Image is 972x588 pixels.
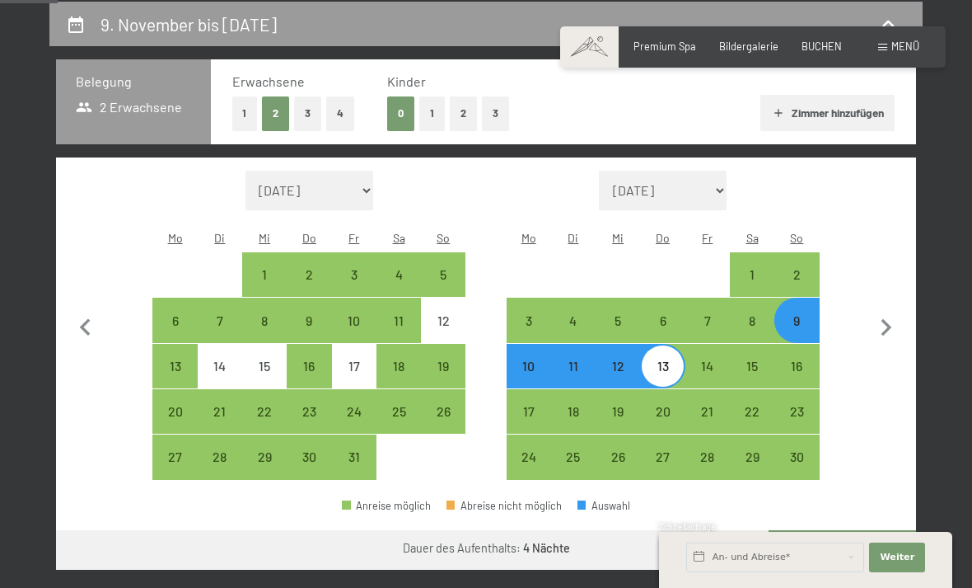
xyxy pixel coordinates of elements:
div: Wed Oct 15 2025 [242,344,287,388]
div: Thu Nov 13 2025 [640,344,685,388]
div: Mon Nov 24 2025 [507,435,551,479]
div: Fri Oct 31 2025 [332,435,376,479]
div: 18 [553,405,594,446]
div: Anreise möglich [376,252,421,297]
div: Anreise möglich [507,344,551,388]
div: Sun Nov 09 2025 [774,298,819,342]
button: 1 [232,96,258,130]
div: Fri Oct 03 2025 [332,252,376,297]
div: Wed Nov 19 2025 [596,389,640,434]
div: Anreise möglich [551,389,596,434]
div: Sun Nov 16 2025 [774,344,819,388]
div: 12 [423,314,464,355]
div: Anreise möglich [376,344,421,388]
div: 7 [199,314,241,355]
div: 30 [288,450,329,492]
div: Fri Nov 14 2025 [685,344,730,388]
div: Anreise möglich [507,389,551,434]
div: Anreise möglich [421,252,465,297]
button: 2 [262,96,289,130]
div: 28 [687,450,728,492]
span: Weiter [880,551,914,564]
div: Anreise möglich [242,389,287,434]
abbr: Samstag [393,231,405,245]
div: 17 [508,405,549,446]
div: Anreise möglich [596,389,640,434]
abbr: Samstag [746,231,759,245]
div: Thu Oct 02 2025 [287,252,331,297]
div: Wed Nov 12 2025 [596,344,640,388]
span: Bildergalerie [719,40,778,53]
div: 2 [776,268,817,309]
div: Sun Oct 05 2025 [421,252,465,297]
div: 16 [776,360,817,401]
div: 31 [334,450,375,492]
div: Sat Oct 11 2025 [376,298,421,342]
div: 11 [553,360,594,401]
h3: Belegung [76,73,191,91]
abbr: Sonntag [790,231,803,245]
div: 10 [508,360,549,401]
div: Thu Oct 16 2025 [287,344,331,388]
div: Sat Nov 15 2025 [730,344,774,388]
div: Anreise möglich [152,344,197,388]
div: Anreise möglich [152,389,197,434]
abbr: Montag [168,231,183,245]
div: Tue Nov 11 2025 [551,344,596,388]
div: 5 [597,314,638,355]
div: 13 [154,360,195,401]
div: Anreise nicht möglich [242,344,287,388]
div: 20 [642,405,683,446]
div: 6 [642,314,683,355]
div: Wed Nov 26 2025 [596,435,640,479]
div: Anreise möglich [730,298,774,342]
div: Sun Oct 12 2025 [421,298,465,342]
div: 16 [288,360,329,401]
abbr: Donnerstag [302,231,316,245]
div: 29 [731,450,773,492]
b: 4 Nächte [523,541,570,555]
div: Anreise möglich [332,389,376,434]
div: Anreise möglich [551,298,596,342]
div: Sun Nov 02 2025 [774,252,819,297]
div: Fri Nov 28 2025 [685,435,730,479]
div: 15 [731,360,773,401]
div: Anreise möglich [287,435,331,479]
div: Sun Oct 26 2025 [421,389,465,434]
div: 22 [731,405,773,446]
abbr: Mittwoch [259,231,270,245]
div: 3 [508,314,549,355]
div: Sun Nov 30 2025 [774,435,819,479]
div: Sat Oct 04 2025 [376,252,421,297]
div: Wed Oct 29 2025 [242,435,287,479]
a: BUCHEN [801,40,842,53]
div: Thu Nov 06 2025 [640,298,685,342]
div: Anreise möglich [287,344,331,388]
div: Anreise möglich [421,344,465,388]
div: Anreise möglich [287,389,331,434]
button: 2 [450,96,477,130]
abbr: Dienstag [214,231,225,245]
div: Wed Oct 08 2025 [242,298,287,342]
div: 9 [776,314,817,355]
div: 8 [244,314,285,355]
div: Anreise nicht möglich [421,298,465,342]
div: Tue Oct 14 2025 [198,344,242,388]
div: 4 [378,268,419,309]
div: 28 [199,450,241,492]
div: Sun Nov 23 2025 [774,389,819,434]
div: Tue Oct 28 2025 [198,435,242,479]
div: Anreise nicht möglich [198,344,242,388]
div: Mon Nov 10 2025 [507,344,551,388]
div: 23 [776,405,817,446]
div: 24 [334,405,375,446]
div: Anreise möglich [376,389,421,434]
button: 1 [419,96,445,130]
div: Sat Nov 29 2025 [730,435,774,479]
div: Anreise möglich [287,298,331,342]
abbr: Mittwoch [612,231,624,245]
div: Anreise möglich [198,298,242,342]
div: Wed Oct 22 2025 [242,389,287,434]
a: Premium Spa [633,40,696,53]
